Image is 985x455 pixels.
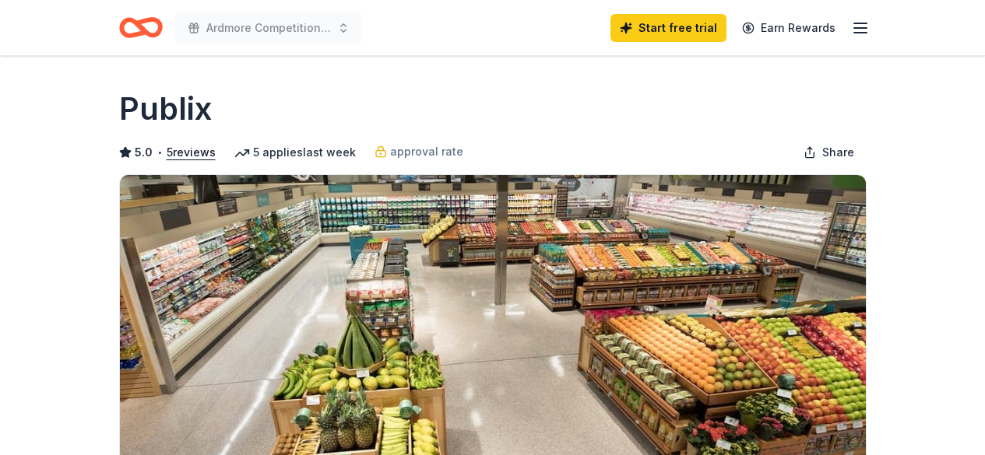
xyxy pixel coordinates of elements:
[791,137,867,168] button: Share
[822,143,854,162] span: Share
[135,143,153,162] span: 5.0
[234,143,356,162] div: 5 applies last week
[206,19,331,37] span: Ardmore Competition Cheer Silent Auction
[390,142,463,161] span: approval rate
[733,14,845,42] a: Earn Rewards
[175,12,362,44] button: Ardmore Competition Cheer Silent Auction
[157,146,162,159] span: •
[610,14,726,42] a: Start free trial
[167,143,216,162] button: 5reviews
[375,142,463,161] a: approval rate
[119,9,163,46] a: Home
[119,87,212,131] h1: Publix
